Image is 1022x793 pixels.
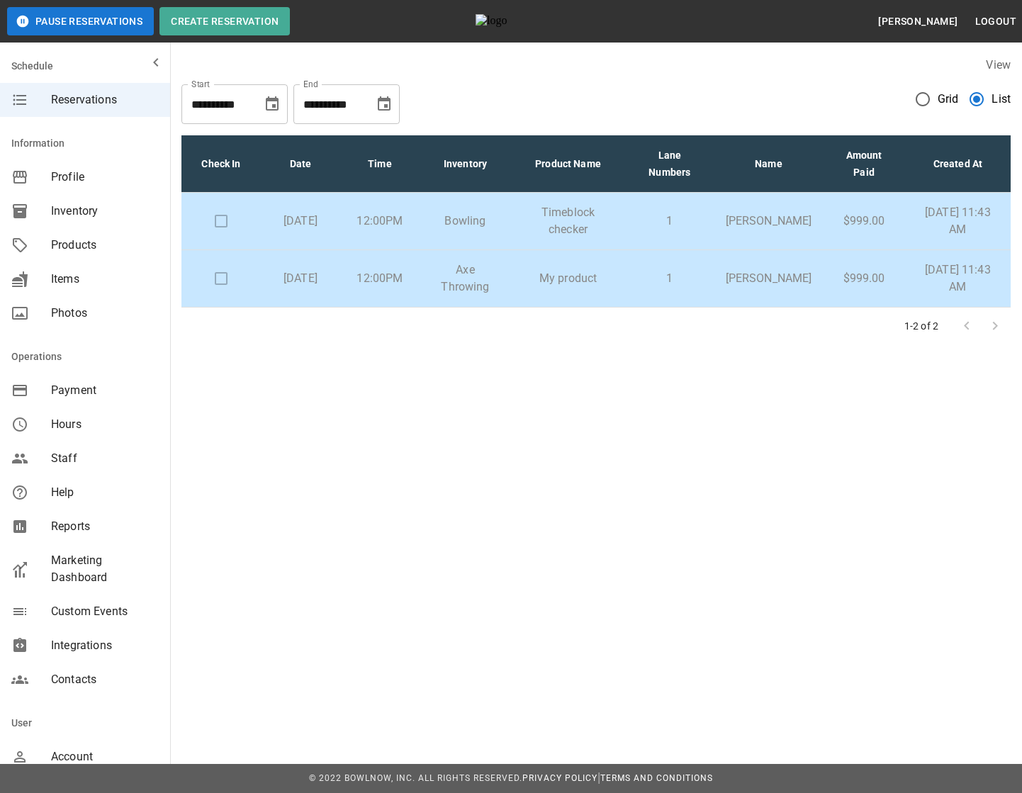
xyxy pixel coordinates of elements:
span: Marketing Dashboard [51,552,159,586]
p: $999.00 [834,270,893,287]
p: Bowling [431,213,500,230]
img: logo [476,14,554,28]
a: Privacy Policy [522,773,597,783]
p: Timeblock checker [522,204,614,238]
p: [PERSON_NAME] [726,270,812,287]
p: [DATE] 11:43 AM [916,204,999,238]
button: Create Reservation [159,7,290,35]
span: Payment [51,382,159,399]
button: [PERSON_NAME] [872,9,963,35]
span: © 2022 BowlNow, Inc. All Rights Reserved. [309,773,522,783]
th: Check In [181,135,261,193]
span: Contacts [51,671,159,688]
th: Time [340,135,420,193]
span: Account [51,748,159,765]
th: Created At [905,135,1011,193]
span: Items [51,271,159,288]
th: Product Name [511,135,625,193]
span: Profile [51,169,159,186]
th: Amount Paid [823,135,904,193]
p: [DATE] [272,213,329,230]
th: Inventory [420,135,511,193]
span: Inventory [51,203,159,220]
button: Logout [970,9,1022,35]
span: Grid [938,91,959,108]
span: Products [51,237,159,254]
span: Hours [51,416,159,433]
p: $999.00 [834,213,893,230]
span: List [992,91,1011,108]
th: Date [261,135,340,193]
p: 12:00PM [352,270,408,287]
span: Reservations [51,91,159,108]
p: 1 [636,270,702,287]
p: [DATE] 11:43 AM [916,261,999,296]
label: View [986,58,1011,72]
p: [PERSON_NAME] [726,213,812,230]
p: 12:00PM [352,213,408,230]
p: 1-2 of 2 [904,319,938,333]
span: Integrations [51,637,159,654]
p: 1 [636,213,702,230]
p: [DATE] [272,270,329,287]
p: My product [522,270,614,287]
span: Reports [51,518,159,535]
th: Name [714,135,824,193]
a: Terms and Conditions [600,773,713,783]
button: Choose date, selected date is Oct 10, 2025 [258,90,286,118]
span: Staff [51,450,159,467]
p: Axe Throwing [431,261,500,296]
span: Custom Events [51,603,159,620]
span: Help [51,484,159,501]
button: Pause Reservations [7,7,154,35]
th: Lane Numbers [625,135,714,193]
button: Choose date, selected date is Nov 10, 2025 [370,90,398,118]
span: Photos [51,305,159,322]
